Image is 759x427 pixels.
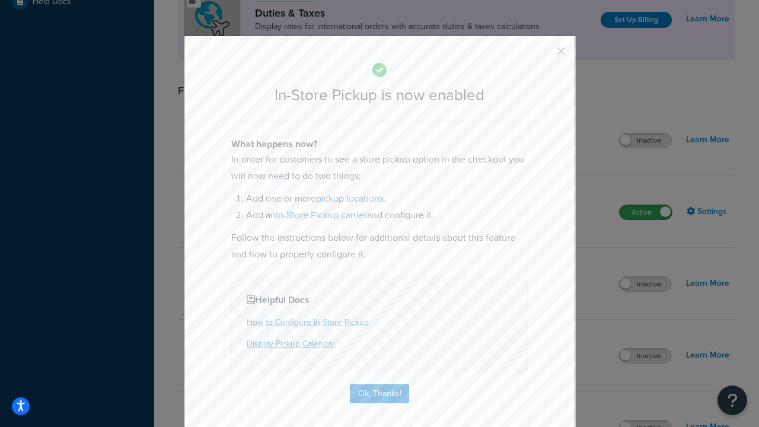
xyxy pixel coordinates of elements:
h4: Helpful Docs [247,293,512,307]
a: In-Store Pickup carrier [276,208,367,222]
button: Ok, Thanks! [350,384,409,403]
p: Follow the instructions below for additional details about this feature and how to properly confi... [231,230,528,263]
a: Display Pickup Calendar [247,337,335,350]
li: Add one or more . [246,190,528,207]
a: How to Configure In-Store Pickup [247,316,369,329]
a: pickup locations [316,192,384,205]
li: Add an and configure it. [246,207,528,224]
h4: What happens now? [231,137,528,151]
p: In order for customers to see a store pickup option in the checkout you will now need to do two t... [231,151,528,184]
h2: In-Store Pickup is now enabled [231,87,528,104]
